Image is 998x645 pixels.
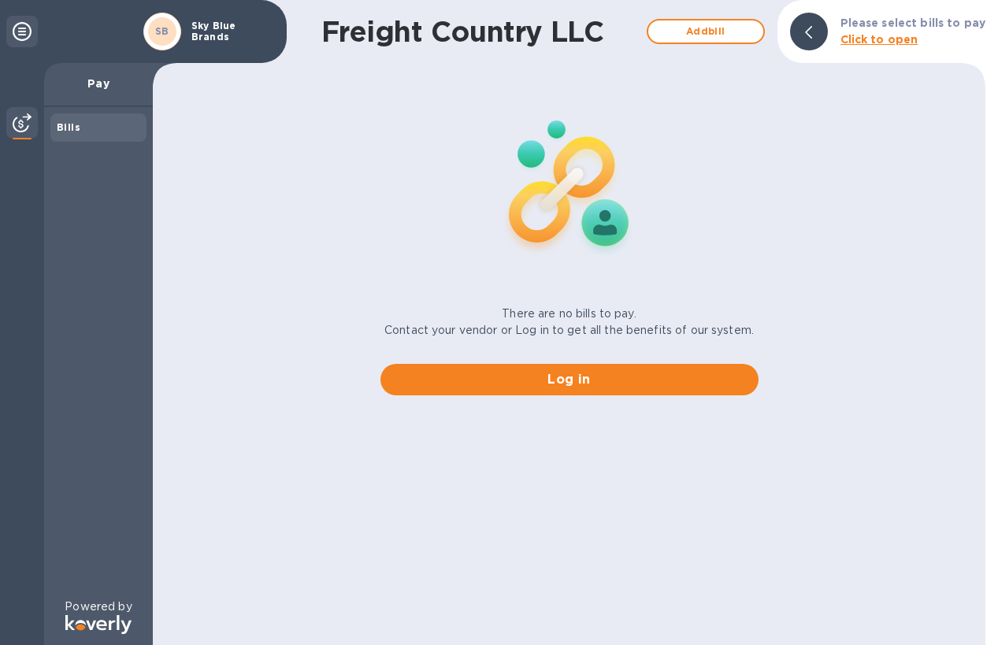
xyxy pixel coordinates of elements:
b: Please select bills to pay [840,17,985,29]
h1: Freight Country LLC [321,15,639,48]
p: Pay [57,76,140,91]
b: Bills [57,121,80,133]
b: SB [155,25,169,37]
p: There are no bills to pay. Contact your vendor or Log in to get all the benefits of our system. [384,306,754,339]
button: Log in [380,364,759,395]
p: Sky Blue Brands [191,20,270,43]
b: Click to open [840,33,918,46]
p: Powered by [65,599,132,615]
button: Addbill [647,19,765,44]
img: Logo [65,615,132,634]
span: Add bill [661,22,751,41]
span: Log in [393,370,746,389]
